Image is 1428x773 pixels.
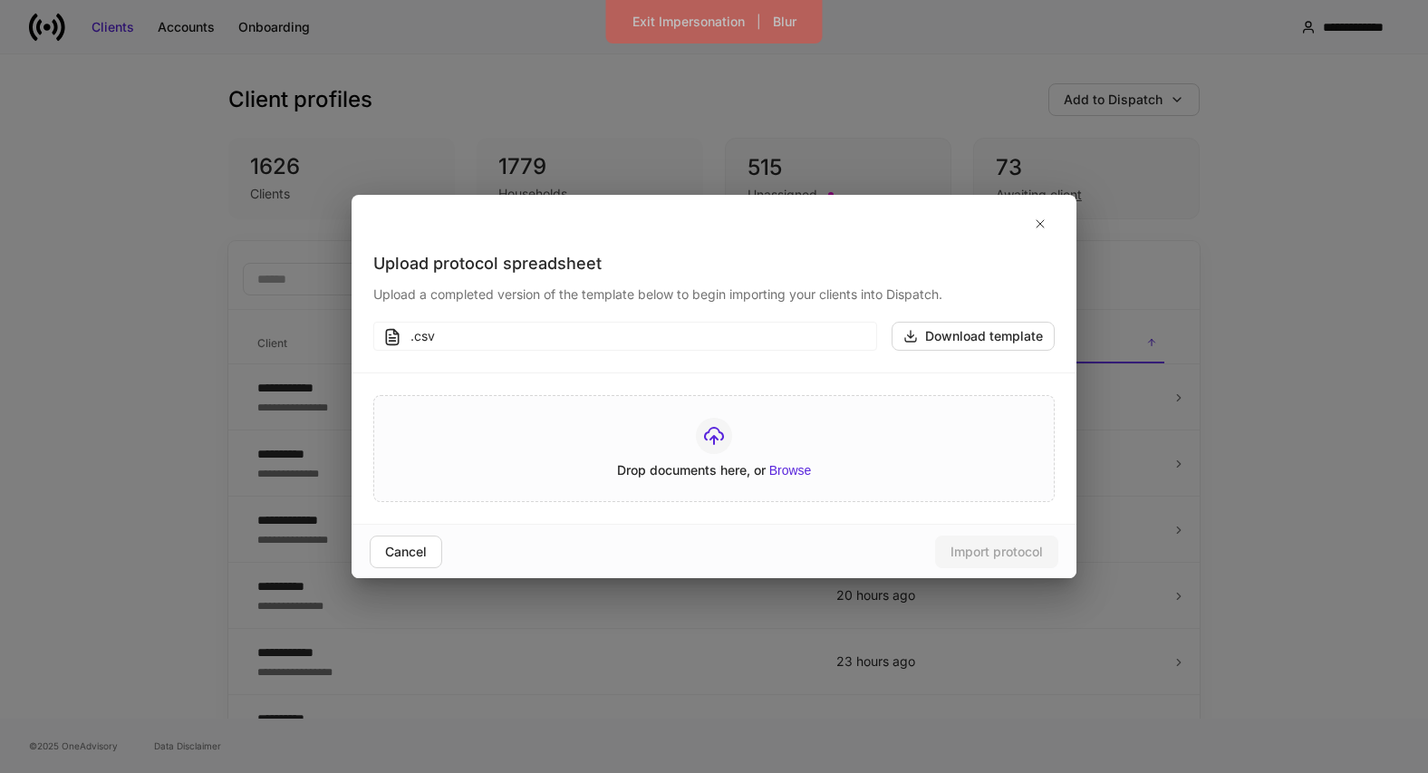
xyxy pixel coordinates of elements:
button: Download template [892,322,1055,351]
div: Import protocol [950,543,1043,561]
div: Download template [925,327,1043,345]
button: Cancel [370,536,442,568]
div: Blur [773,13,796,31]
button: Import protocol [935,536,1058,568]
div: Upload a completed version of the template below to begin importing your clients into Dispatch. [373,275,1055,304]
div: Cancel [385,543,427,561]
div: .csv [410,327,867,345]
div: Upload protocol spreadsheet [373,253,1055,275]
h5: Drop documents here, or [617,461,812,479]
button: Browse [769,463,812,478]
div: Exit Impersonation [632,13,745,31]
